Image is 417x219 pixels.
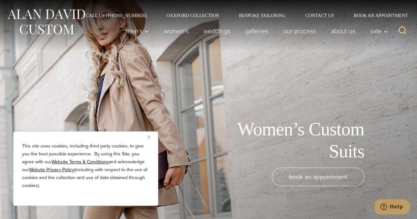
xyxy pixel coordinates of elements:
[157,13,229,18] a: Oxxford Collection
[119,24,157,38] button: Men’s sub menu toggle
[22,142,149,190] p: This site uses cookies, including third party cookies, to give you the best possible experience. ...
[324,24,363,38] a: About Us
[295,13,344,18] a: Contact Us
[119,24,392,38] nav: Primary Navigation
[375,199,410,216] iframe: Opens a widget where you can chat to one of our agents
[196,24,238,38] a: weddings
[147,136,150,139] img: Close
[344,13,410,18] a: Book an Appointment
[157,24,196,38] a: Women’s
[147,133,155,141] button: Close
[238,24,276,38] a: Galleries
[289,172,347,181] span: book an appointment
[29,166,74,173] a: Website Privacy Policy
[76,13,157,18] a: Call Us [PHONE_NUMBER]
[216,118,364,162] h1: Women’s Custom Suits
[272,168,364,186] a: book an appointment
[395,23,410,39] button: View Search Form
[276,24,324,38] a: Our Process
[7,7,86,37] img: Alan David Custom
[363,24,392,38] button: Sale sub menu toggle
[229,13,295,18] a: Bespoke Tailoring
[76,13,410,18] nav: Secondary Navigation
[52,158,109,165] a: Website Terms & Conditions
